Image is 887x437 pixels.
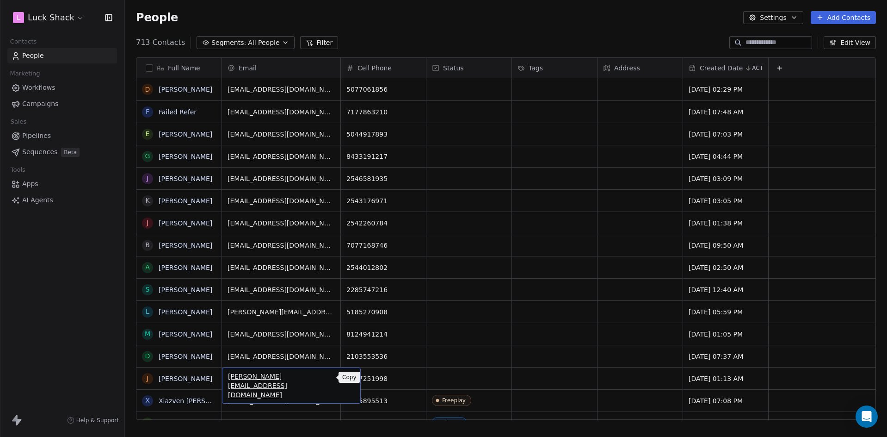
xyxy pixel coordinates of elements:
span: Cell Phone [357,63,392,73]
span: Status [443,63,464,73]
span: Luck Shack [28,12,74,24]
div: Cell Phone [341,58,426,78]
span: People [22,51,44,61]
button: Add Contacts [811,11,876,24]
span: [DATE] 09:50 AM [689,241,763,250]
span: 2544012802 [346,263,420,272]
a: Workflows [7,80,117,95]
span: 2285747216 [346,285,420,294]
div: K [145,196,149,206]
a: [PERSON_NAME] [159,286,212,293]
a: Apps [7,176,117,192]
span: 7077168746 [346,241,420,250]
a: Pipelines [7,128,117,144]
span: [DATE] 06:53 PM [689,418,763,428]
span: Marketing [6,67,44,81]
span: [EMAIL_ADDRESS][DOMAIN_NAME] [228,107,335,117]
div: J [147,374,148,383]
div: Tags [512,58,597,78]
a: [PERSON_NAME] [159,242,212,249]
div: Freeplay [442,397,466,404]
span: 5077061856 [346,85,420,94]
span: [DATE] 04:44 PM [689,152,763,161]
div: X [145,396,150,406]
span: [DATE] 07:48 AM [689,107,763,117]
a: [PERSON_NAME] [159,131,212,138]
div: Created DateACT [683,58,768,78]
span: Created Date [700,63,743,73]
span: L [17,13,20,22]
a: [PERSON_NAME] [159,264,212,271]
span: 5044917893 [346,130,420,139]
span: [DATE] 05:59 PM [689,307,763,317]
p: Copy [342,374,357,381]
span: 2542260784 [346,218,420,228]
span: [DATE] 01:13 AM [689,374,763,383]
div: A [145,262,150,272]
a: [PERSON_NAME] [159,175,212,182]
span: Segments: [211,38,246,48]
div: Email [222,58,340,78]
span: People [136,11,178,25]
div: S [146,285,150,294]
div: D [145,85,150,94]
span: [EMAIL_ADDRESS][DOMAIN_NAME] [228,241,335,250]
span: Help & Support [76,417,119,424]
span: [EMAIL_ADDRESS][DOMAIN_NAME] [228,85,335,94]
span: [DATE] 01:05 PM [689,330,763,339]
a: [PERSON_NAME] [159,353,212,360]
span: Contacts [6,35,41,49]
a: Campaigns [7,96,117,112]
span: [DATE] 01:38 PM [689,218,763,228]
div: Signup [442,419,461,426]
span: 5185270908 [346,307,420,317]
div: grid [136,78,222,420]
a: [PERSON_NAME] [159,86,212,93]
div: D [145,351,150,361]
span: [DATE] 07:03 PM [689,130,763,139]
span: Tags [529,63,543,73]
a: AI Agents [7,193,117,208]
span: Campaigns [22,99,58,109]
div: grid [222,78,876,420]
span: 8433191217 [346,152,420,161]
a: [PERSON_NAME] [159,219,212,227]
div: J [147,218,148,228]
button: Edit View [824,36,876,49]
span: Full Name [168,63,200,73]
span: Apps [22,179,38,189]
span: [EMAIL_ADDRESS][DOMAIN_NAME] [228,218,335,228]
div: G [145,151,150,161]
span: 2545895513 [346,396,420,406]
span: [EMAIL_ADDRESS][DOMAIN_NAME] [228,330,335,339]
span: 2543176971 [346,196,420,206]
span: [PERSON_NAME][EMAIL_ADDRESS][DOMAIN_NAME] [228,372,338,400]
span: [EMAIL_ADDRESS][DOMAIN_NAME] [228,152,335,161]
span: Sequences [22,147,57,157]
span: 713 Contacts [136,37,185,48]
span: [EMAIL_ADDRESS][DOMAIN_NAME] [228,418,335,428]
div: J [147,174,148,183]
div: E [146,129,150,139]
a: Failed Refer [159,108,197,116]
a: [PERSON_NAME] [159,153,212,160]
span: [DATE] 02:29 PM [689,85,763,94]
div: M [145,329,150,339]
span: [DATE] 03:09 PM [689,174,763,183]
span: 2103553536 [346,352,420,361]
a: People [7,48,117,63]
span: [DATE] 12:40 AM [689,285,763,294]
a: SequencesBeta [7,144,117,160]
div: L [146,418,149,428]
a: [PERSON_NAME] [159,375,212,382]
span: 2546581935 [346,174,420,183]
span: [DATE] 03:05 PM [689,196,763,206]
span: [DATE] 02:50 AM [689,263,763,272]
a: [PERSON_NAME] [159,419,212,427]
span: Sales [6,115,31,129]
span: [DATE] 07:37 AM [689,352,763,361]
div: Address [597,58,683,78]
span: [EMAIL_ADDRESS][DOMAIN_NAME] [228,263,335,272]
span: [EMAIL_ADDRESS][DOMAIN_NAME] [228,174,335,183]
button: Settings [743,11,803,24]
